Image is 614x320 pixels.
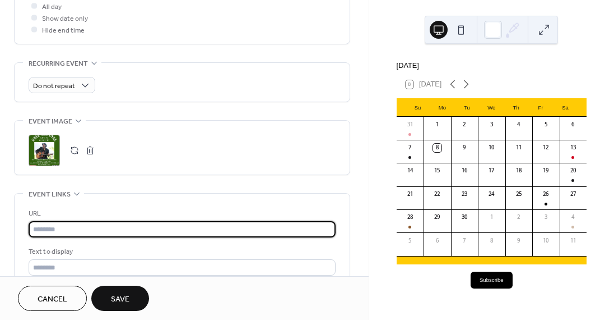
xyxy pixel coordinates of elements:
[18,286,87,311] button: Cancel
[111,294,129,305] span: Save
[569,190,577,198] div: 27
[542,167,550,175] div: 19
[42,1,62,13] span: All day
[504,98,528,116] div: Th
[528,98,553,116] div: Fr
[460,237,468,245] div: 7
[433,213,441,221] div: 29
[487,237,495,245] div: 8
[433,190,441,198] div: 22
[569,121,577,129] div: 6
[542,213,550,221] div: 3
[487,190,495,198] div: 24
[460,167,468,175] div: 16
[460,121,468,129] div: 2
[569,167,577,175] div: 20
[433,237,441,245] div: 6
[515,237,523,245] div: 9
[515,213,523,221] div: 2
[542,121,550,129] div: 5
[542,144,550,152] div: 12
[515,121,523,129] div: 4
[487,167,495,175] div: 17
[569,237,577,245] div: 11
[433,167,441,175] div: 15
[515,167,523,175] div: 18
[515,144,523,152] div: 11
[42,25,85,36] span: Hide end time
[433,144,441,152] div: 8
[29,135,60,166] div: ;
[38,294,67,305] span: Cancel
[460,213,468,221] div: 30
[433,121,441,129] div: 1
[406,190,414,198] div: 21
[471,272,513,289] button: Subscribe
[29,208,333,220] div: URL
[406,237,414,245] div: 5
[515,190,523,198] div: 25
[29,116,72,127] span: Event image
[397,60,587,71] div: [DATE]
[29,246,333,258] div: Text to display
[487,121,495,129] div: 3
[406,213,414,221] div: 28
[569,144,577,152] div: 13
[487,144,495,152] div: 10
[406,144,414,152] div: 7
[542,237,550,245] div: 10
[42,13,88,25] span: Show date only
[91,286,149,311] button: Save
[406,98,430,116] div: Su
[29,58,88,70] span: Recurring event
[460,190,468,198] div: 23
[33,80,75,93] span: Do not repeat
[460,144,468,152] div: 9
[542,190,550,198] div: 26
[569,213,577,221] div: 4
[29,189,71,200] span: Event links
[406,121,414,129] div: 31
[553,98,578,116] div: Sa
[454,98,479,116] div: Tu
[406,167,414,175] div: 14
[487,213,495,221] div: 1
[430,98,455,116] div: Mo
[479,98,504,116] div: We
